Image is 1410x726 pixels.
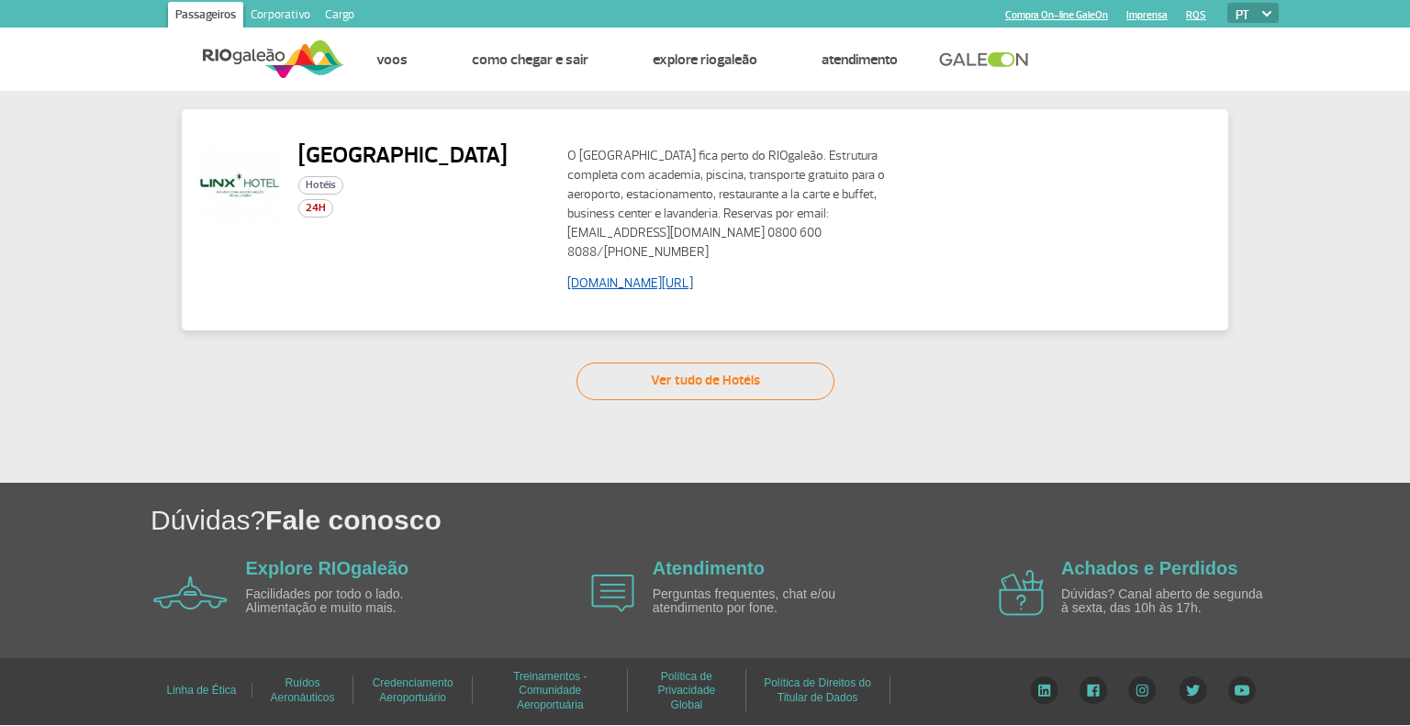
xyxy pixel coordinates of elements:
img: linx-logo.jpg [196,141,284,229]
p: Facilidades por todo o lado. Alimentação e muito mais. [246,587,457,616]
span: Hotéis [298,176,343,195]
a: Política de Direitos do Titular de Dados [764,670,871,709]
a: Atendimento [822,50,898,69]
a: Ver tudo de Hotéis [576,363,834,400]
img: airplane icon [153,576,228,609]
a: Explore RIOgaleão [246,558,409,578]
img: YouTube [1228,676,1256,704]
a: Linha de Ética [166,677,236,703]
img: airplane icon [591,575,634,612]
img: Facebook [1080,676,1107,704]
p: O [GEOGRAPHIC_DATA] fica perto do RIOgaleão. Estrutura completa com academia, piscina, transporte... [567,146,898,262]
a: Treinamentos - Comunidade Aeroportuária [513,664,587,718]
p: Dúvidas? Canal aberto de segunda à sexta, das 10h às 17h. [1061,587,1272,616]
a: Compra On-line GaleOn [1005,9,1108,21]
img: LinkedIn [1030,676,1058,704]
a: Achados e Perdidos [1061,558,1237,578]
a: Como chegar e sair [472,50,588,69]
a: Ruídos Aeronáuticos [270,670,334,709]
a: Credenciamento Aeroportuário [373,670,453,709]
a: Cargo [318,2,362,31]
a: Imprensa [1126,9,1168,21]
a: Passageiros [168,2,243,31]
p: Perguntas frequentes, chat e/ou atendimento por fone. [653,587,864,616]
h2: [GEOGRAPHIC_DATA] [298,141,508,169]
img: airplane icon [999,570,1044,616]
a: Atendimento [653,558,765,578]
a: Explore RIOgaleão [653,50,757,69]
img: Instagram [1128,676,1157,704]
span: 24H [298,199,333,218]
a: RQS [1186,9,1206,21]
a: Política de Privacidade Global [658,664,716,718]
img: Twitter [1179,676,1207,704]
a: Corporativo [243,2,318,31]
span: Fale conosco [265,505,442,535]
a: [DOMAIN_NAME][URL] [567,275,693,291]
a: Voos [376,50,408,69]
h1: Dúvidas? [151,501,1410,539]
